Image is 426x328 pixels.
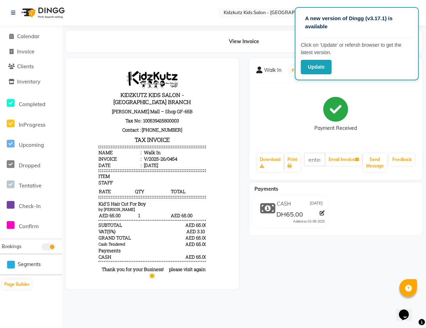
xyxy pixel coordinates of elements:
[2,48,60,56] a: Invoice
[26,51,133,60] p: Tax No : 100539415800003
[396,300,419,321] iframe: chat widget
[276,210,303,220] span: DH65.00
[18,261,41,268] span: Segments
[304,153,326,166] input: enter email
[2,78,60,86] a: Inventory
[68,84,69,91] span: :
[310,200,323,208] span: [DATE]
[26,147,61,154] span: AED 65.00
[255,186,279,192] span: Payments
[26,182,48,189] div: Payments
[19,203,41,209] span: Check-In
[326,154,362,166] button: Email Invoice
[113,176,133,182] div: AED 65.00
[98,123,133,130] span: TOTAL
[285,154,301,172] a: Print
[68,91,69,97] span: :
[26,42,133,51] p: [PERSON_NAME] Mall – Shop GF-65B
[17,78,40,85] span: Inventory
[26,189,39,195] span: CASH
[19,162,40,169] span: Dropped
[26,177,52,182] small: Cash Tendered
[26,84,69,91] div: Name
[26,123,61,130] span: RATE
[62,123,97,130] span: QTY
[305,15,409,30] p: A new version of Dingg (v3.17.1) is available
[53,6,106,23] img: file_1752475529546.jpg
[68,97,69,103] span: :
[36,163,41,169] span: 5%
[26,25,133,42] h3: KIDZKUTZ KIDS SALON - [GEOGRAPHIC_DATA] BRANCH
[113,169,133,176] div: AED 65.00
[62,147,97,154] span: 1
[26,169,58,176] div: GRAND TOTAL
[363,154,387,172] button: Send Message
[26,136,73,142] span: Kid'S Hair Cut For Boy
[290,66,311,76] button: Prebook
[2,63,60,71] a: Clients
[70,84,88,91] div: Walk In
[19,101,45,108] span: Completed
[26,163,43,169] div: ( )
[26,157,50,163] div: SUBTOTAL
[71,214,82,220] span: Sales
[113,163,133,169] div: AED 3.10
[19,142,44,148] span: Upcoming
[18,3,67,23] img: logo
[277,200,291,208] span: CASH
[19,223,39,230] span: Confirm
[26,97,69,103] div: Date
[26,60,133,69] p: Contact : [PHONE_NUMBER]
[113,157,133,163] div: AED 65.00
[66,31,422,52] div: View Invoice
[257,154,284,172] a: Download
[301,41,413,56] p: Click on ‘Update’ or refersh browser to get the latest version.
[17,63,34,70] span: Clients
[2,33,60,41] a: Calendar
[293,219,325,224] div: Added on 03-09-2025
[389,154,415,166] a: Feedback
[26,142,62,147] small: by [PERSON_NAME]
[17,33,40,40] span: Calendar
[113,189,133,195] div: AED 65.00
[19,182,41,189] span: Tentative
[2,243,21,249] span: Bookings
[26,69,133,80] h3: TAX INVOICE
[17,48,34,55] span: Invoice
[26,91,69,97] div: Invoice
[70,97,85,103] div: [DATE]
[26,214,133,220] div: Generated By : at [DATE] 6:07 PM
[264,67,282,76] span: Walk In
[2,280,32,289] button: Page Builder
[19,121,45,128] span: InProgress
[26,163,34,169] span: VAT
[301,60,332,74] button: Update
[70,91,105,97] div: V/2025-26/0454
[26,114,40,121] span: STAFF
[26,108,37,114] span: ITEM
[98,147,133,154] span: AED 65.00
[26,201,133,214] p: ‎ ‎ ‎ Thank you for your Business!‎ ‎ ‎ ‎ ‎ please visit again 🙂
[315,125,357,132] div: Payment Received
